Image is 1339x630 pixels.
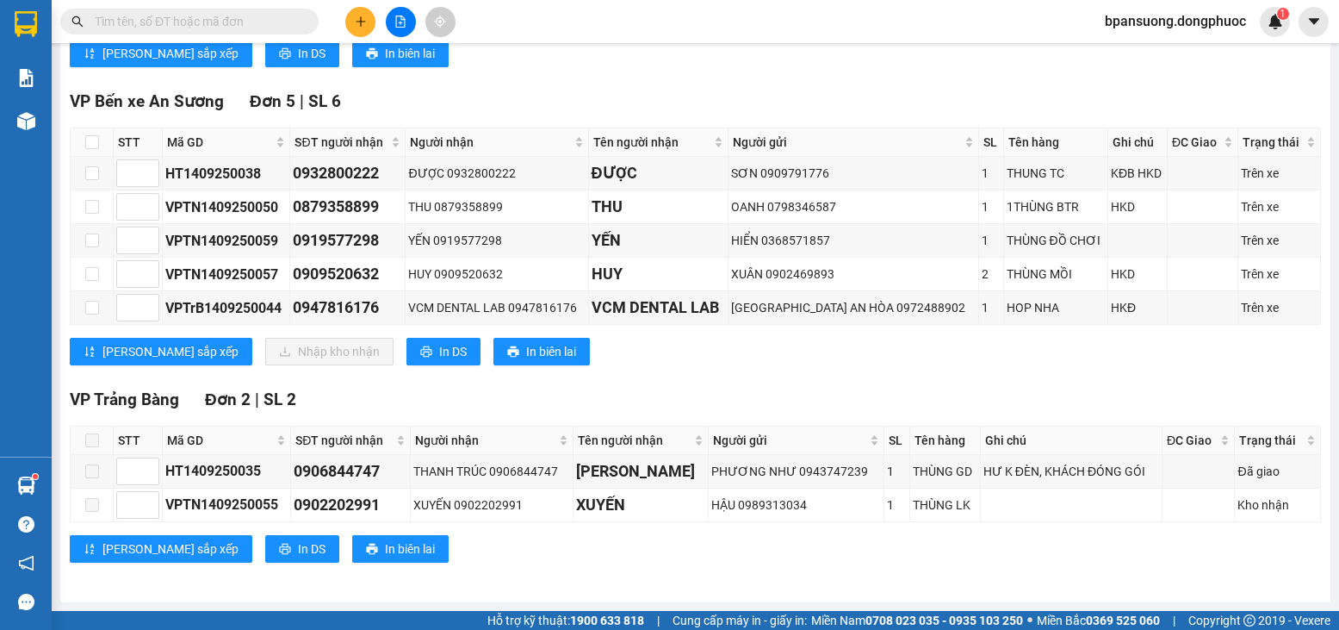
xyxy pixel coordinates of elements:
[279,47,291,61] span: printer
[982,197,1000,216] div: 1
[298,540,325,558] span: In DS
[295,431,393,450] span: SĐT người nhận
[293,228,402,253] div: 0919577298
[38,125,105,135] span: 10:01:44 [DATE]
[570,614,644,627] strong: 1900 633 818
[1280,8,1286,20] span: 1
[386,7,416,37] button: file-add
[413,496,570,515] div: XUYẾN 0902202991
[1241,265,1317,284] div: Trên xe
[408,265,585,284] div: HUY 0909520632
[345,7,375,37] button: plus
[17,69,35,87] img: solution-icon
[167,431,273,450] span: Mã GD
[731,231,976,250] div: HIỂN 0368571857
[294,459,407,483] div: 0906844747
[165,230,287,252] div: VPTN1409250059
[366,47,378,61] span: printer
[408,298,585,317] div: VCM DENTAL LAB 0947816176
[408,164,585,183] div: ĐƯỢC 0932800222
[1173,611,1175,630] span: |
[17,477,35,495] img: warehouse-icon
[1237,496,1317,515] div: Kho nhận
[165,196,287,218] div: VPTN1409250050
[731,298,976,317] div: [GEOGRAPHIC_DATA] AN HÒA 0972488902
[163,224,290,258] td: VPTN1409250059
[593,133,710,152] span: Tên người nhận
[279,543,291,557] span: printer
[290,224,406,258] td: 0919577298
[1239,431,1303,450] span: Trạng thái
[1268,14,1283,29] img: icon-new-feature
[265,40,339,67] button: printerIn DS
[408,197,585,216] div: THU 0879358899
[265,535,339,563] button: printerIn DS
[18,594,34,610] span: message
[70,91,224,111] span: VP Bến xe An Sương
[434,16,446,28] span: aim
[731,164,976,183] div: SƠN 0909791776
[86,109,180,122] span: VPAS1409250036
[114,128,163,157] th: STT
[136,9,236,24] strong: ĐỒNG PHƯỚC
[439,342,467,361] span: In DS
[1237,462,1317,481] div: Đã giao
[84,346,96,359] span: sort-ascending
[733,133,962,152] span: Người gửi
[1111,197,1164,216] div: HKD
[290,291,406,325] td: 0947816176
[163,157,290,190] td: HT1409250038
[163,258,290,291] td: VPTN1409250057
[352,535,449,563] button: printerIn biên lai
[165,264,287,285] div: VPTN1409250057
[17,112,35,130] img: warehouse-icon
[1004,128,1108,157] th: Tên hàng
[385,540,435,558] span: In biên lai
[1306,14,1322,29] span: caret-down
[982,231,1000,250] div: 1
[589,291,728,325] td: VCM DENTAL LAB
[711,462,881,481] div: PHƯƠNG NHƯ 0943747239
[84,47,96,61] span: sort-ascending
[167,133,272,152] span: Mã GD
[84,543,96,557] span: sort-ascending
[811,611,1023,630] span: Miền Nam
[293,296,402,320] div: 0947816176
[294,133,387,152] span: SĐT người nhận
[250,91,295,111] span: Đơn 5
[290,157,406,190] td: 0932800222
[308,91,341,111] span: SL 6
[711,496,881,515] div: HẬU 0989313034
[573,489,709,522] td: XUYẾN
[71,16,84,28] span: search
[165,460,288,482] div: HT1409250035
[576,493,705,517] div: XUYẾN
[657,611,660,630] span: |
[5,111,180,122] span: [PERSON_NAME]:
[592,296,725,320] div: VCM DENTAL LAB
[1111,265,1164,284] div: HKD
[1167,431,1218,450] span: ĐC Giao
[33,474,38,479] sup: 1
[408,231,585,250] div: YẾN 0919577298
[1111,298,1164,317] div: HKĐ
[290,190,406,224] td: 0879358899
[70,535,252,563] button: sort-ascending[PERSON_NAME] sắp xếp
[293,161,402,185] div: 0932800222
[406,338,480,365] button: printerIn DS
[981,427,1162,455] th: Ghi chú
[165,163,287,184] div: HT1409250038
[102,44,239,63] span: [PERSON_NAME] sắp xếp
[1299,7,1329,37] button: caret-down
[70,40,252,67] button: sort-ascending[PERSON_NAME] sắp xếp
[589,190,728,224] td: THU
[70,338,252,365] button: sort-ascending[PERSON_NAME] sắp xếp
[5,125,105,135] span: In ngày:
[592,195,725,219] div: THU
[291,489,411,522] td: 0902202991
[298,44,325,63] span: In DS
[487,611,644,630] span: Hỗ trợ kỹ thuật:
[410,133,570,152] span: Người nhận
[1007,298,1105,317] div: HOP NHA
[293,262,402,286] div: 0909520632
